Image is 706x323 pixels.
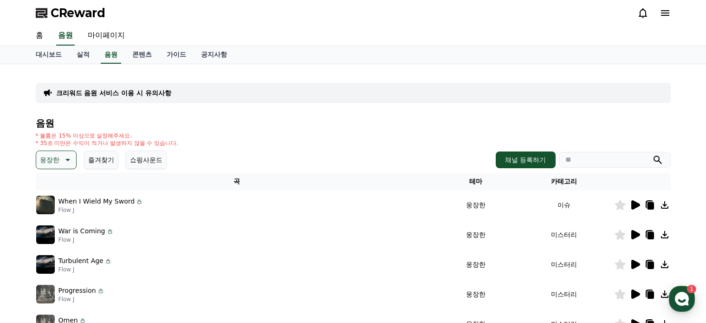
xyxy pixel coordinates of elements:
[58,236,114,244] p: Flow J
[40,153,59,166] p: 웅장한
[58,256,104,266] p: Turbulent Age
[438,220,514,250] td: 웅장한
[58,266,112,273] p: Flow J
[56,26,75,46] a: 음원
[51,6,105,20] span: CReward
[159,46,194,64] a: 가이드
[36,173,438,190] th: 곡
[28,26,51,46] a: 홈
[126,151,167,169] button: 쇼핑사운드
[514,173,614,190] th: 카테고리
[36,285,55,303] img: music
[36,6,105,20] a: CReward
[514,220,614,250] td: 미스터리
[84,151,118,169] button: 즐겨찾기
[438,173,514,190] th: 테마
[58,226,105,236] p: War is Coming
[36,225,55,244] img: music
[58,286,96,296] p: Progression
[28,46,69,64] a: 대시보드
[58,197,135,206] p: When I Wield My Sword
[101,46,121,64] a: 음원
[69,46,97,64] a: 실적
[56,88,171,98] a: 크리워드 음원 서비스 이용 시 유의사항
[36,255,55,274] img: music
[514,250,614,279] td: 미스터리
[438,250,514,279] td: 웅장한
[496,152,555,168] button: 채널 등록하기
[36,196,55,214] img: music
[125,46,159,64] a: 콘텐츠
[514,190,614,220] td: 이슈
[194,46,234,64] a: 공지사항
[438,279,514,309] td: 웅장한
[80,26,132,46] a: 마이페이지
[438,190,514,220] td: 웅장한
[514,279,614,309] td: 미스터리
[36,151,77,169] button: 웅장한
[36,118,671,128] h4: 음원
[58,296,104,303] p: Flow J
[58,206,143,214] p: Flow J
[36,139,179,147] p: * 35초 미만은 수익이 적거나 발생하지 않을 수 있습니다.
[36,132,179,139] p: * 볼륨은 15% 이상으로 설정해주세요.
